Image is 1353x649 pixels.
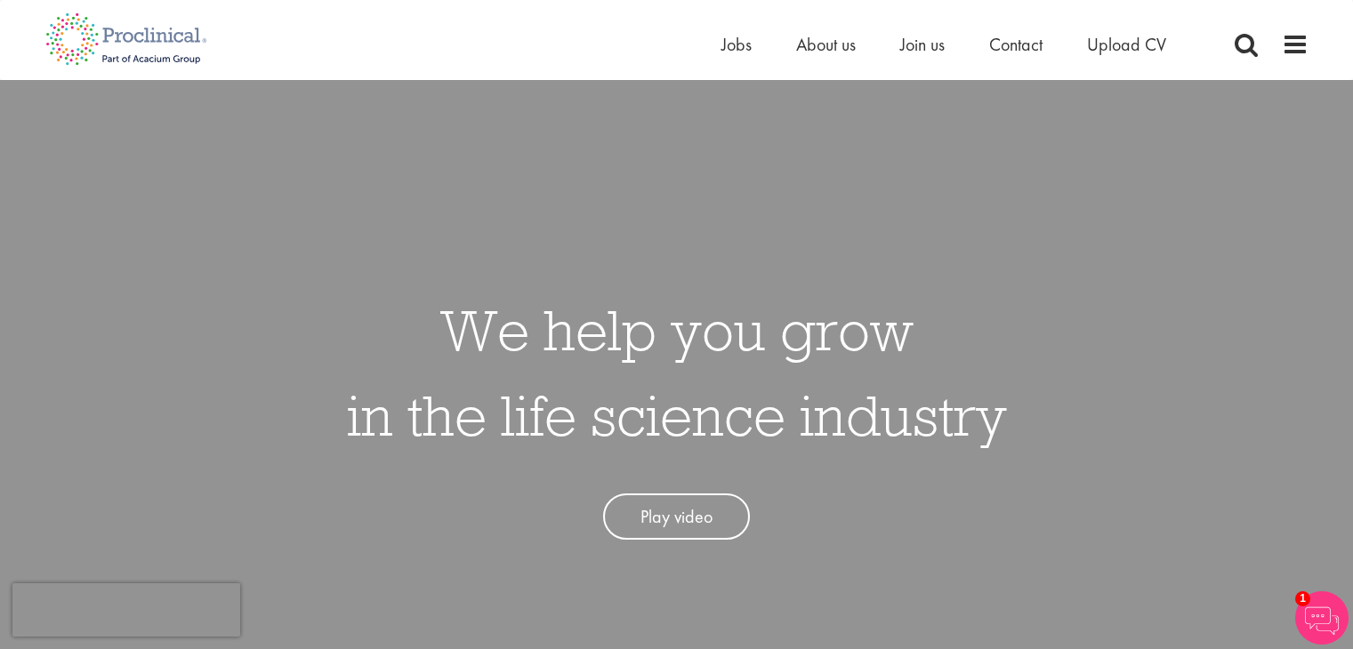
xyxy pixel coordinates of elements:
[796,33,856,56] a: About us
[347,287,1007,458] h1: We help you grow in the life science industry
[1295,591,1349,645] img: Chatbot
[1087,33,1166,56] a: Upload CV
[989,33,1043,56] a: Contact
[603,493,750,541] a: Play video
[721,33,752,56] a: Jobs
[900,33,945,56] a: Join us
[1295,591,1310,606] span: 1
